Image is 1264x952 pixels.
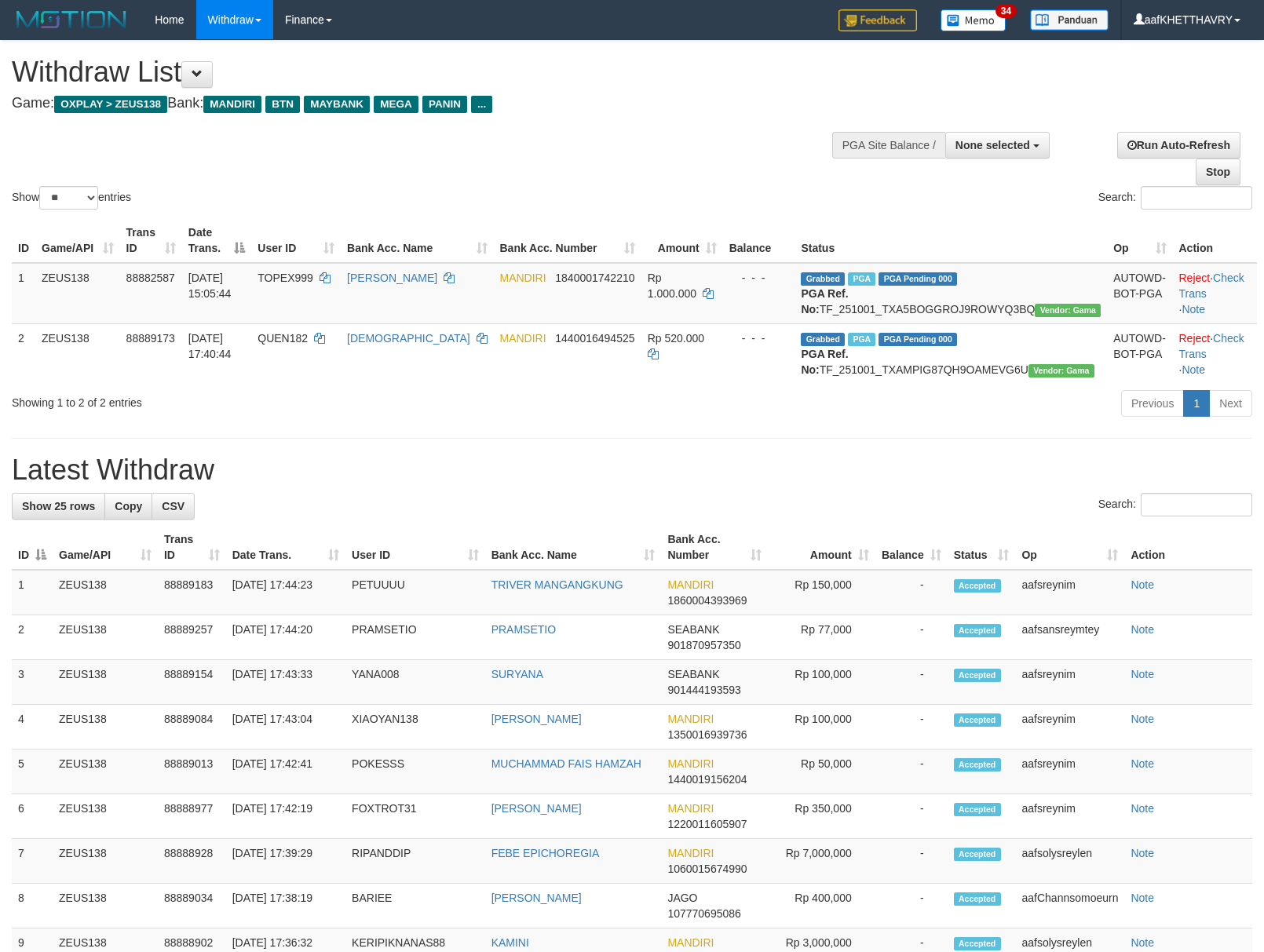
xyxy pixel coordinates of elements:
[667,594,747,607] span: Copy 1860004393969 to clipboard
[158,660,226,705] td: 88889154
[879,272,957,286] span: PGA Pending
[12,323,35,384] td: 2
[667,578,714,591] span: MANDIRI
[1015,660,1124,705] td: aafsreynim
[1015,705,1124,750] td: aafsreynim
[35,323,120,384] td: ZEUS138
[1179,332,1244,360] a: Check Trans
[667,668,719,680] span: SEABANK
[12,570,53,615] td: 1
[226,750,345,794] td: [DATE] 17:42:41
[729,330,789,346] div: - - -
[12,96,827,111] h4: Game: Bank:
[1107,218,1172,263] th: Op: activate to sort column ascending
[667,847,714,859] span: MANDIRI
[258,332,308,345] span: QUEN182
[152,493,195,520] a: CSV
[115,500,142,512] span: Copy
[491,668,543,680] a: SURYANA
[954,624,1001,637] span: Accepted
[1182,303,1205,316] a: Note
[422,96,467,113] span: PANIN
[875,794,948,839] td: -
[801,333,845,346] span: Grabbed
[265,96,300,113] span: BTN
[347,272,437,284] a: [PERSON_NAME]
[1035,304,1101,317] span: Vendor URL: https://trx31.1velocity.biz
[1098,493,1252,516] label: Search:
[768,794,875,839] td: Rp 350,000
[226,615,345,660] td: [DATE] 17:44:20
[1179,272,1211,284] a: Reject
[848,333,875,346] span: Marked by aafsolysreylen
[954,579,1001,593] span: Accepted
[182,218,251,263] th: Date Trans.: activate to sort column descending
[948,525,1016,570] th: Status: activate to sort column ascending
[648,332,704,345] span: Rp 520.000
[1209,390,1252,417] a: Next
[1173,218,1258,263] th: Action
[12,388,515,410] div: Showing 1 to 2 of 2 entries
[35,218,120,263] th: Game/API: activate to sort column ascending
[941,9,1006,31] img: Button%20Memo.svg
[12,454,1252,486] h1: Latest Withdraw
[158,884,226,928] td: 88889034
[1015,794,1124,839] td: aafsreynim
[667,728,747,741] span: Copy 1350016939736 to clipboard
[53,794,158,839] td: ZEUS138
[879,333,957,346] span: PGA Pending
[1131,936,1154,949] a: Note
[491,757,641,770] a: MUCHAMMAD FAIS HAMZAH
[12,218,35,263] th: ID
[1015,615,1124,660] td: aafsansreymtey
[795,218,1107,263] th: Status
[1030,9,1109,31] img: panduan.png
[555,332,634,345] span: Copy 1440016494525 to clipboard
[838,9,917,31] img: Feedback.jpg
[1098,186,1252,210] label: Search:
[491,936,529,949] a: KAMINI
[1015,750,1124,794] td: aafsreynim
[768,570,875,615] td: Rp 150,000
[491,802,582,815] a: [PERSON_NAME]
[53,705,158,750] td: ZEUS138
[12,615,53,660] td: 2
[768,884,875,928] td: Rp 400,000
[729,270,789,286] div: - - -
[667,684,740,696] span: Copy 901444193593 to clipboard
[188,272,232,300] span: [DATE] 15:05:44
[667,892,697,904] span: JAGO
[53,839,158,884] td: ZEUS138
[768,525,875,570] th: Amount: activate to sort column ascending
[875,839,948,884] td: -
[768,839,875,884] td: Rp 7,000,000
[12,263,35,324] td: 1
[1015,525,1124,570] th: Op: activate to sort column ascending
[491,892,582,904] a: [PERSON_NAME]
[1141,186,1252,210] input: Search:
[1131,757,1154,770] a: Note
[555,272,634,284] span: Copy 1840001742210 to clipboard
[667,863,747,875] span: Copy 1060015674990 to clipboard
[158,750,226,794] td: 88889013
[491,847,600,859] a: FEBE EPICHOREGIA
[226,884,345,928] td: [DATE] 17:38:19
[12,750,53,794] td: 5
[1015,839,1124,884] td: aafsolysreylen
[12,186,131,210] label: Show entries
[667,936,714,949] span: MANDIRI
[875,525,948,570] th: Balance: activate to sort column ascending
[158,570,226,615] td: 88889183
[954,713,1001,727] span: Accepted
[158,794,226,839] td: 88888977
[104,493,152,520] a: Copy
[945,132,1050,159] button: None selected
[12,525,53,570] th: ID: activate to sort column descending
[954,669,1001,682] span: Accepted
[848,272,875,286] span: Marked by aafnoeunsreypich
[875,750,948,794] td: -
[126,272,175,284] span: 88882587
[345,705,485,750] td: XIAOYAN138
[667,713,714,725] span: MANDIRI
[12,705,53,750] td: 4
